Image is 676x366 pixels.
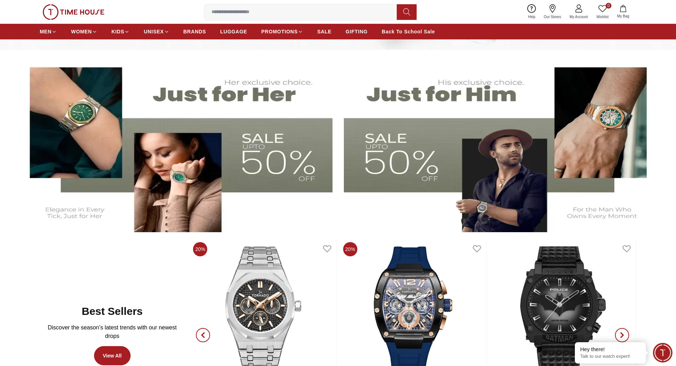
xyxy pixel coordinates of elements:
a: BRANDS [183,25,206,38]
a: KIDS [111,25,130,38]
img: Men's Watches Banner [344,57,659,232]
span: WOMEN [71,28,92,35]
span: My Bag [614,13,632,19]
a: UNISEX [144,25,169,38]
span: My Account [567,14,591,20]
span: Our Stores [541,14,564,20]
img: ... [43,4,104,20]
span: GIFTING [346,28,368,35]
a: WOMEN [71,25,97,38]
p: Talk to our watch expert! [580,354,641,360]
span: Back To School Sale [382,28,435,35]
a: Back To School Sale [382,25,435,38]
a: Help [524,3,540,21]
span: MEN [40,28,51,35]
a: 0Wishlist [592,3,613,21]
a: GIFTING [346,25,368,38]
a: PROMOTIONS [261,25,303,38]
div: Hey there! [580,346,641,353]
div: Chat Widget [653,343,672,362]
p: Discover the season’s latest trends with our newest drops [45,323,179,340]
img: Women's Watches Banner [17,57,332,232]
span: KIDS [111,28,124,35]
span: SALE [317,28,331,35]
span: Wishlist [594,14,611,20]
h2: Best Sellers [82,305,143,318]
span: 0 [606,3,611,9]
a: LUGGAGE [220,25,247,38]
button: My Bag [613,4,633,20]
a: Our Stores [540,3,565,21]
span: PROMOTIONS [261,28,298,35]
a: View All [94,346,131,365]
span: UNISEX [144,28,164,35]
span: BRANDS [183,28,206,35]
a: MEN [40,25,57,38]
a: SALE [317,25,331,38]
span: 20% [343,242,357,256]
span: LUGGAGE [220,28,247,35]
span: Help [525,14,538,20]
